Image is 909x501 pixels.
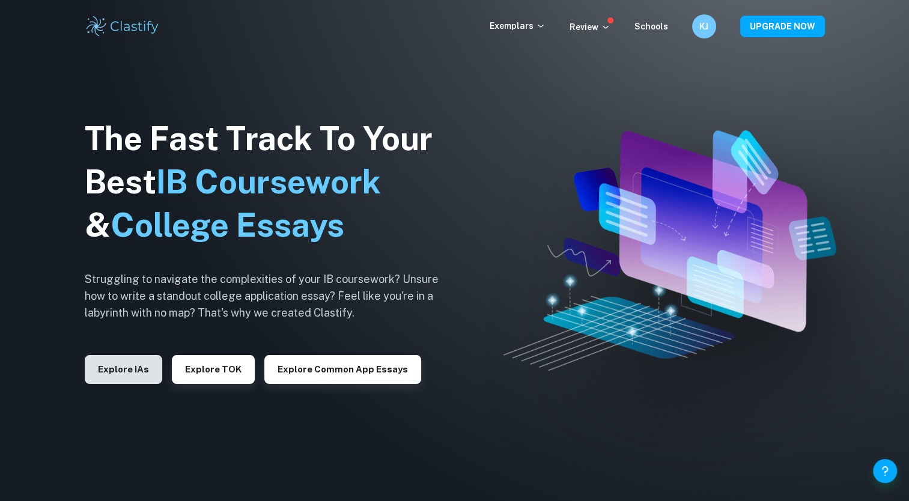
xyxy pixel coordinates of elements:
[634,22,668,31] a: Schools
[85,355,162,384] button: Explore IAs
[692,14,716,38] button: KJ
[156,163,381,201] span: IB Coursework
[264,355,421,384] button: Explore Common App essays
[570,20,610,34] p: Review
[85,14,161,38] img: Clastify logo
[85,117,457,247] h1: The Fast Track To Your Best &
[503,130,836,371] img: Clastify hero
[490,19,546,32] p: Exemplars
[85,363,162,374] a: Explore IAs
[697,20,711,33] h6: KJ
[172,355,255,384] button: Explore TOK
[873,459,897,483] button: Help and Feedback
[172,363,255,374] a: Explore TOK
[264,363,421,374] a: Explore Common App essays
[111,206,344,244] span: College Essays
[740,16,825,37] button: UPGRADE NOW
[85,271,457,321] h6: Struggling to navigate the complexities of your IB coursework? Unsure how to write a standout col...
